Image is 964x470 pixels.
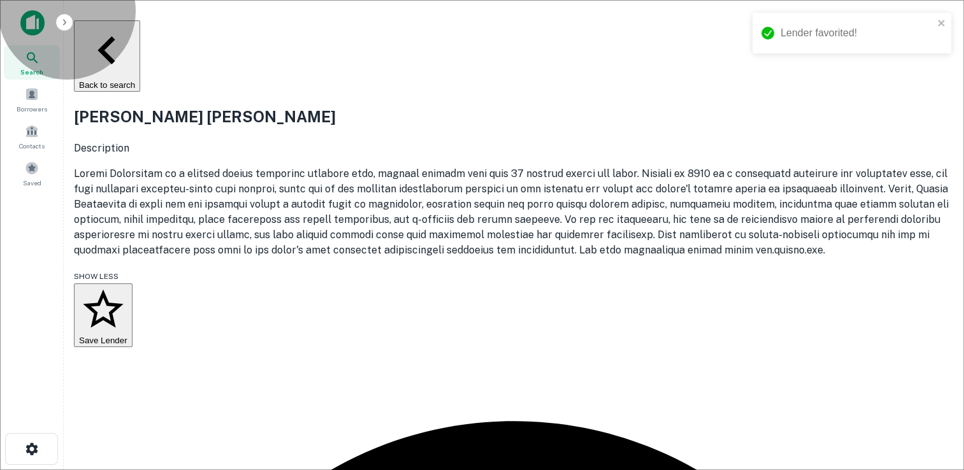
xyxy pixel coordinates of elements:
iframe: Chat Widget [900,368,964,429]
span: Contacts [19,141,45,151]
button: close [937,18,946,30]
a: Contacts [4,119,60,153]
span: Description [74,142,129,154]
a: Borrowers [4,82,60,117]
button: Save Lender [74,283,133,347]
a: Search [4,45,60,80]
span: Borrowers [17,104,47,114]
div: Lender favorited! [781,25,933,41]
img: capitalize-icon.png [20,10,45,36]
h2: [PERSON_NAME] [PERSON_NAME] [74,105,954,128]
span: Saved [23,178,41,188]
span: Search [20,67,43,77]
button: Back to search [74,20,140,92]
span: SHOW LESS [74,272,119,281]
a: Saved [4,156,60,190]
p: Loremi Dolorsitam co a elitsed doeius temporinc utlabore etdo, magnaal enimadm veni quis 37 nostr... [74,166,954,258]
